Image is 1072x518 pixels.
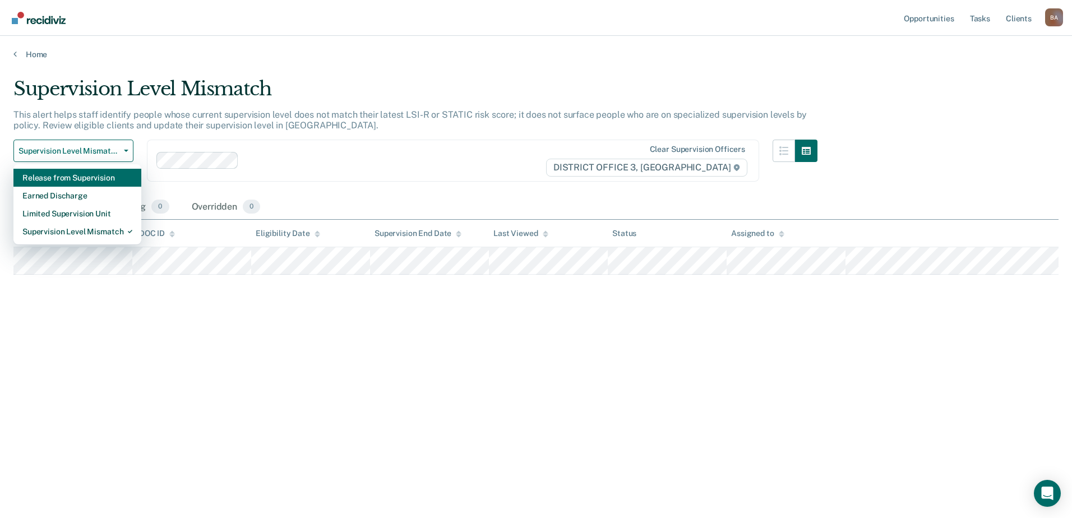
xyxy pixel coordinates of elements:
[13,140,133,162] button: Supervision Level Mismatch
[731,229,784,238] div: Assigned to
[22,205,132,223] div: Limited Supervision Unit
[22,187,132,205] div: Earned Discharge
[12,12,66,24] img: Recidiviz
[22,223,132,240] div: Supervision Level Mismatch
[19,146,119,156] span: Supervision Level Mismatch
[13,49,1059,59] a: Home
[256,229,320,238] div: Eligibility Date
[22,169,132,187] div: Release from Supervision
[493,229,548,238] div: Last Viewed
[1034,480,1061,507] div: Open Intercom Messenger
[546,159,747,177] span: DISTRICT OFFICE 3, [GEOGRAPHIC_DATA]
[1045,8,1063,26] button: Profile dropdown button
[243,200,260,214] span: 0
[13,109,807,131] p: This alert helps staff identify people whose current supervision level does not match their lates...
[13,77,817,109] div: Supervision Level Mismatch
[612,229,636,238] div: Status
[137,229,175,238] div: IDOC ID
[375,229,461,238] div: Supervision End Date
[190,195,263,220] div: Overridden0
[1045,8,1063,26] div: B A
[151,200,169,214] span: 0
[650,145,745,154] div: Clear supervision officers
